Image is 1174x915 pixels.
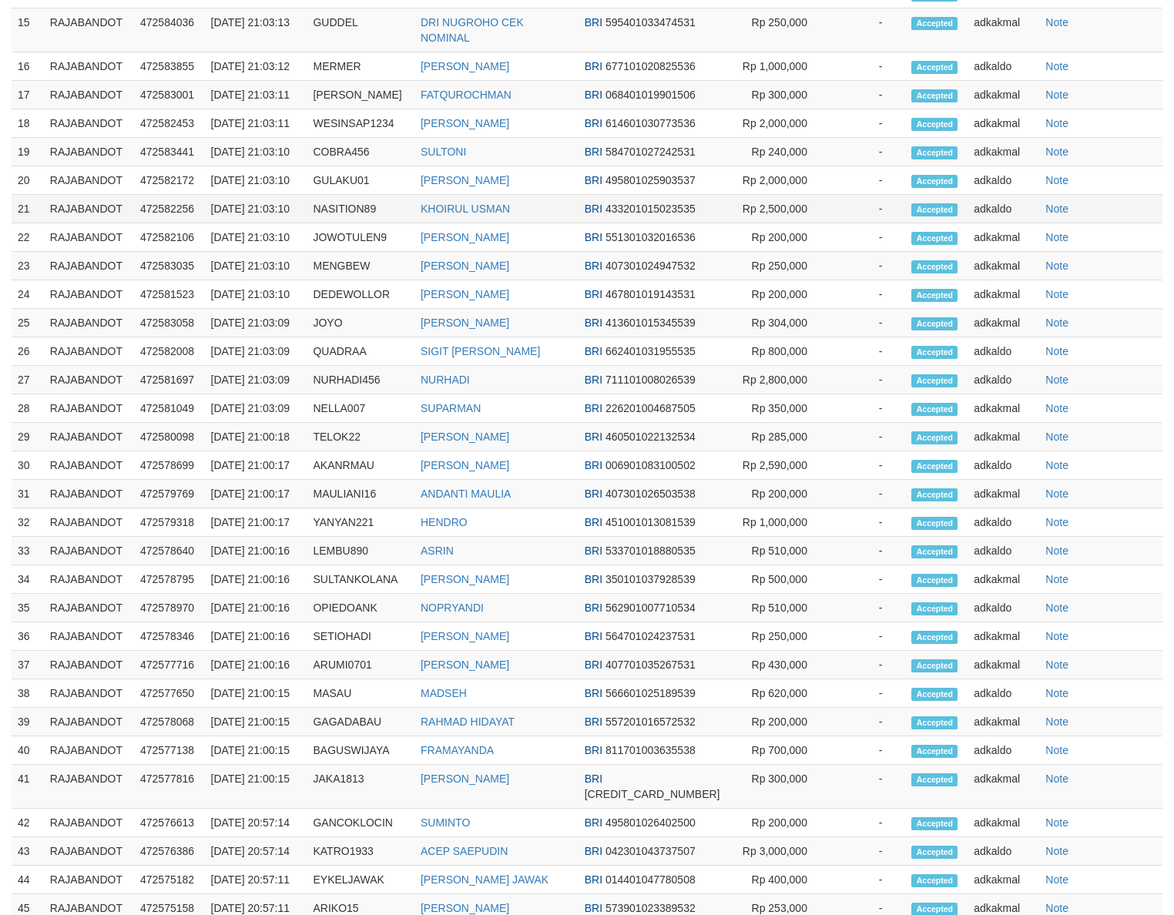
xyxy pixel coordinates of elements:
[736,366,830,394] td: Rp 2,800,000
[421,374,470,386] a: NURHADI
[1045,602,1068,614] a: Note
[134,565,205,594] td: 472578795
[585,146,602,158] span: BRI
[307,223,414,252] td: JOWOTULEN9
[736,166,830,195] td: Rp 2,000,000
[830,337,906,366] td: -
[911,488,958,501] span: Accepted
[421,488,511,500] a: ANDANTI MAULIA
[968,309,1039,337] td: adkakmal
[911,602,958,615] span: Accepted
[605,174,696,186] span: 495801025903537
[421,459,509,471] a: [PERSON_NAME]
[605,459,696,471] span: 006901083100502
[911,203,958,216] span: Accepted
[830,81,906,109] td: -
[736,508,830,537] td: Rp 1,000,000
[44,195,134,223] td: RAJABANDOT
[421,687,467,699] a: MADSEH
[1045,260,1068,272] a: Note
[736,223,830,252] td: Rp 200,000
[968,109,1039,138] td: adkakmal
[421,516,468,528] a: HENDRO
[605,345,696,357] span: 662401031955535
[1045,374,1068,386] a: Note
[585,488,602,500] span: BRI
[44,8,134,52] td: RAJABANDOT
[585,203,602,215] span: BRI
[205,594,307,622] td: [DATE] 21:00:16
[307,508,414,537] td: YANYAN221
[205,622,307,651] td: [DATE] 21:00:16
[968,280,1039,309] td: adkakmal
[736,451,830,480] td: Rp 2,590,000
[44,565,134,594] td: RAJABANDOT
[605,146,696,158] span: 584701027242531
[12,337,44,366] td: 26
[830,508,906,537] td: -
[736,594,830,622] td: Rp 510,000
[585,374,602,386] span: BRI
[585,174,602,186] span: BRI
[44,537,134,565] td: RAJABANDOT
[12,309,44,337] td: 25
[421,60,509,72] a: [PERSON_NAME]
[205,223,307,252] td: [DATE] 21:03:10
[1045,630,1068,642] a: Note
[1045,16,1068,28] a: Note
[605,16,696,28] span: 595401033474531
[736,337,830,366] td: Rp 800,000
[605,602,696,614] span: 562901007710534
[911,61,958,74] span: Accepted
[830,537,906,565] td: -
[12,252,44,280] td: 23
[911,403,958,416] span: Accepted
[307,394,414,423] td: NELLA007
[12,223,44,252] td: 22
[736,309,830,337] td: Rp 304,000
[12,195,44,223] td: 21
[585,345,602,357] span: BRI
[205,480,307,508] td: [DATE] 21:00:17
[44,622,134,651] td: RAJABANDOT
[585,89,602,101] span: BRI
[134,594,205,622] td: 472578970
[830,423,906,451] td: -
[911,346,958,359] span: Accepted
[12,166,44,195] td: 20
[1045,402,1068,414] a: Note
[968,394,1039,423] td: adkakmal
[830,223,906,252] td: -
[205,195,307,223] td: [DATE] 21:03:10
[44,423,134,451] td: RAJABANDOT
[421,317,509,329] a: [PERSON_NAME]
[585,545,602,557] span: BRI
[12,52,44,81] td: 16
[968,594,1039,622] td: adkaldo
[830,594,906,622] td: -
[307,81,414,109] td: [PERSON_NAME]
[205,565,307,594] td: [DATE] 21:00:16
[911,517,958,530] span: Accepted
[605,516,696,528] span: 451001013081539
[12,537,44,565] td: 33
[830,195,906,223] td: -
[205,81,307,109] td: [DATE] 21:03:11
[605,288,696,300] span: 467801019143531
[830,166,906,195] td: -
[421,146,466,158] a: SULTONI
[605,545,696,557] span: 533701018880535
[585,459,602,471] span: BRI
[44,280,134,309] td: RAJABANDOT
[307,280,414,309] td: DEDEWOLLOR
[968,366,1039,394] td: adkaldo
[1045,659,1068,671] a: Note
[12,480,44,508] td: 31
[585,573,602,585] span: BRI
[307,52,414,81] td: MERMER
[1045,573,1068,585] a: Note
[605,488,696,500] span: 407301026503538
[307,594,414,622] td: OPIEDOANK
[307,166,414,195] td: GULAKU01
[421,89,512,101] a: FATQUROCHMAN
